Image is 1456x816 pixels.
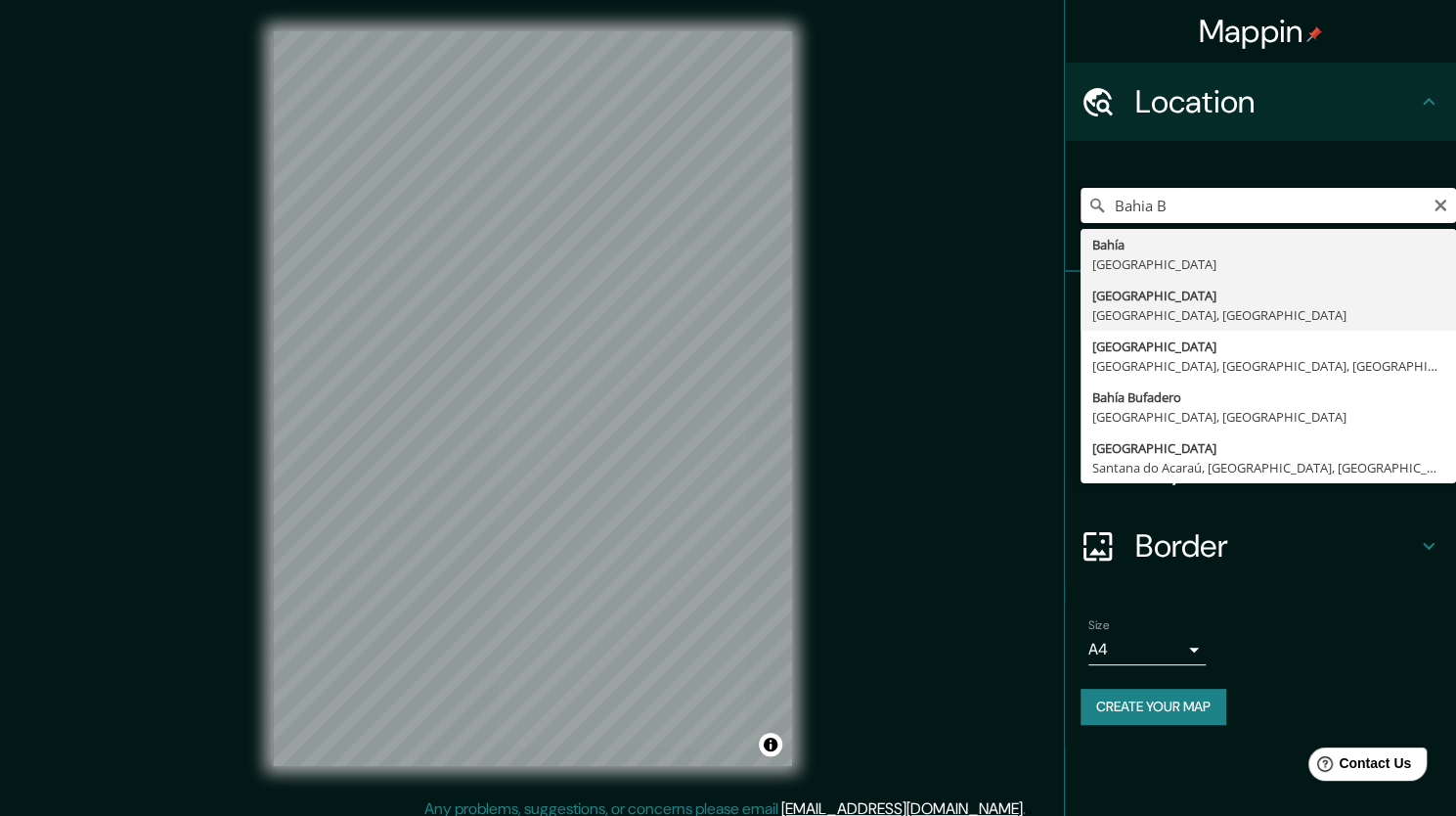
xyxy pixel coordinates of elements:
div: Bahía [1092,235,1444,254]
div: [GEOGRAPHIC_DATA] [1092,286,1444,305]
div: Bahía Bufadero [1092,387,1444,407]
div: Layout [1065,429,1456,507]
h4: Border [1135,526,1417,566]
div: [GEOGRAPHIC_DATA] [1092,337,1444,356]
label: Size [1088,617,1109,634]
div: [GEOGRAPHIC_DATA], [GEOGRAPHIC_DATA] [1092,305,1444,325]
input: Pick your city or area [1081,188,1456,223]
div: [GEOGRAPHIC_DATA], [GEOGRAPHIC_DATA], [GEOGRAPHIC_DATA] [1092,356,1444,376]
img: pin-icon.png [1306,26,1322,42]
h4: Layout [1135,448,1417,487]
div: Pins [1065,272,1456,350]
div: [GEOGRAPHIC_DATA], [GEOGRAPHIC_DATA] [1092,407,1444,427]
h4: Mappin [1199,12,1323,51]
div: [GEOGRAPHIC_DATA] [1092,438,1444,458]
button: Clear [1433,195,1448,213]
h4: Location [1135,82,1417,121]
button: Create your map [1081,689,1226,725]
canvas: Map [273,31,792,766]
div: A4 [1088,634,1206,665]
div: Border [1065,507,1456,585]
div: Santana do Acaraú, [GEOGRAPHIC_DATA], [GEOGRAPHIC_DATA] [1092,458,1444,477]
iframe: Help widget launcher [1282,740,1434,794]
div: Style [1065,350,1456,429]
button: Toggle attribution [759,733,782,756]
div: [GEOGRAPHIC_DATA] [1092,254,1444,274]
div: Location [1065,63,1456,141]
